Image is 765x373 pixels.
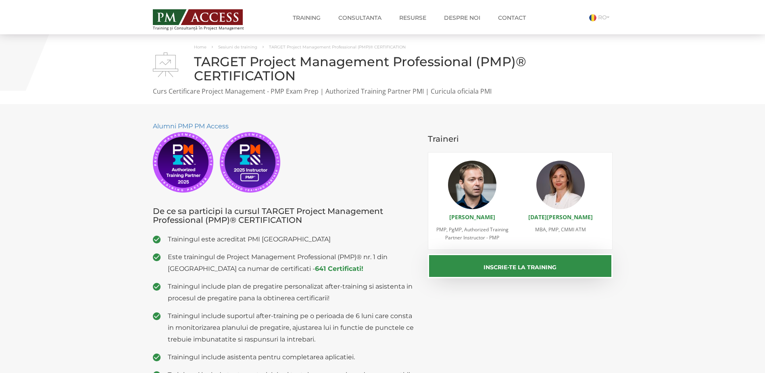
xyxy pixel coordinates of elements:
[589,14,596,21] img: Romana
[438,10,486,26] a: Despre noi
[168,233,416,245] span: Trainingul este acreditat PMI [GEOGRAPHIC_DATA]
[492,10,532,26] a: Contact
[332,10,388,26] a: Consultanta
[194,44,206,50] a: Home
[153,52,178,77] img: TARGET Project Management Professional (PMP)® CERTIFICATION
[315,265,363,272] a: 641 Certificati!
[287,10,327,26] a: Training
[428,134,613,143] h3: Traineri
[428,254,613,278] button: Inscrie-te la training
[153,54,613,83] h1: TARGET Project Management Professional (PMP)® CERTIFICATION
[218,44,257,50] a: Sesiuni de training
[269,44,406,50] span: TARGET Project Management Professional (PMP)® CERTIFICATION
[436,226,509,241] span: PMP, PgMP, Authorized Training Partner Instructor - PMP
[168,281,416,304] span: Trainingul include plan de pregatire personalizat after-training si asistenta in procesul de preg...
[153,122,229,130] a: Alumni PMP PM Access
[168,251,416,275] span: Este trainingul de Project Management Professional (PMP)® nr. 1 din [GEOGRAPHIC_DATA] ca numar de...
[449,213,495,221] a: [PERSON_NAME]
[168,351,416,363] span: Trainingul include asistenta pentru completarea aplicatiei.
[153,26,259,30] span: Training și Consultanță în Project Management
[528,213,593,221] a: [DATE][PERSON_NAME]
[393,10,432,26] a: Resurse
[153,9,243,25] img: PM ACCESS - Echipa traineri si consultanti certificati PMP: Narciss Popescu, Mihai Olaru, Monica ...
[589,14,613,21] a: RO
[153,87,613,96] p: Curs Certificare Project Management - PMP Exam Prep | Authorized Training Partner PMI | Curicula ...
[153,7,259,30] a: Training și Consultanță în Project Management
[153,207,416,224] h3: De ce sa participi la cursul TARGET Project Management Professional (PMP)® CERTIFICATION
[535,226,586,233] span: MBA, PMP, CMMI ATM
[168,310,416,345] span: Trainingul include suportul after-training pe o perioada de 6 luni care consta in monitorizarea p...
